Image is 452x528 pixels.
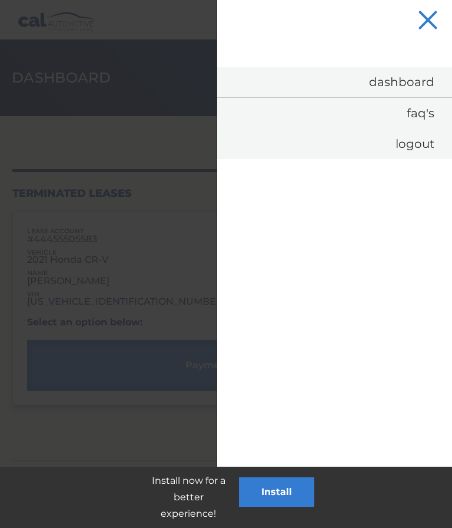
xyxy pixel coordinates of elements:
button: Menu [416,12,440,31]
p: Install now for a better experience! [138,473,239,522]
button: Install [239,477,314,507]
a: FAQ's [217,98,452,128]
a: Logout [217,128,452,159]
a: Dashboard [217,67,452,97]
